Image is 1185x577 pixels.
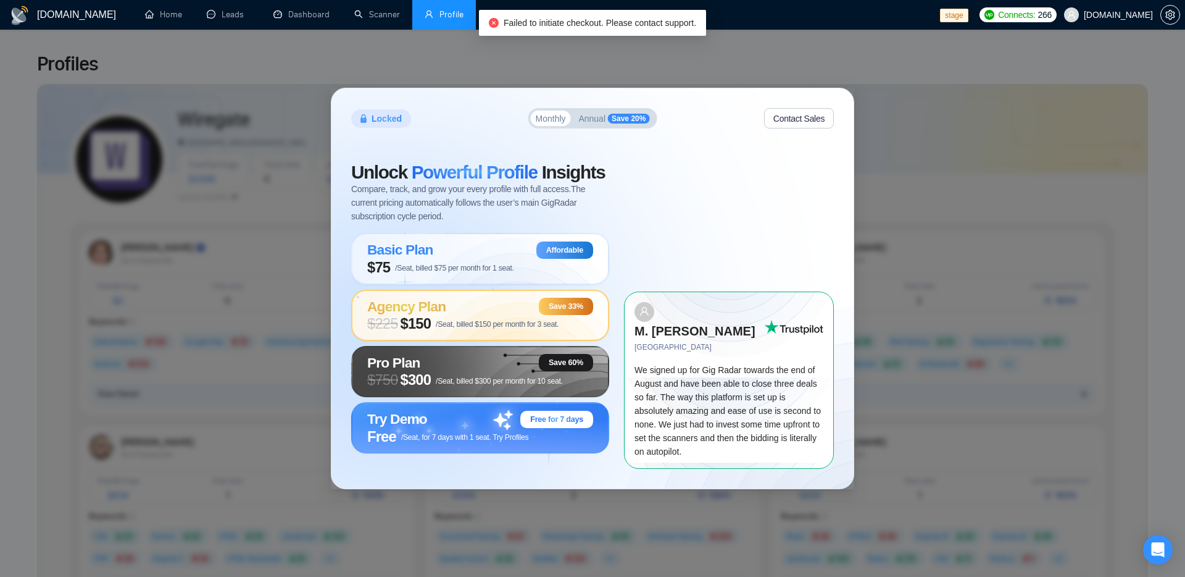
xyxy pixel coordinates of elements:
[984,10,994,20] img: upwork-logo.png
[367,411,427,427] span: Try Demo
[489,18,499,28] span: close-circle
[439,9,464,20] span: Profile
[10,6,30,25] img: logo
[998,8,1035,22] span: Connects:
[367,355,420,371] span: Pro Plan
[145,9,182,20] a: homeHome
[634,342,764,353] span: [GEOGRAPHIC_DATA]
[549,358,583,368] span: Save 60%
[367,242,433,258] span: Basic Plan
[1038,8,1052,22] span: 266
[401,315,431,332] span: $150
[504,18,696,28] span: Failed to initiate checkout. Please contact support.
[536,114,566,123] span: Monthly
[546,245,583,255] span: Affordable
[395,264,514,272] span: /Seat, billed $75 per month for 1 seat.
[764,320,823,335] img: Trust Pilot
[367,428,396,445] span: Free
[367,298,446,314] span: Agency Plan
[1160,10,1180,20] a: setting
[367,315,398,332] span: $ 225
[549,301,583,311] span: Save 33%
[367,259,390,276] span: $75
[401,371,431,389] span: $300
[639,306,649,316] span: user
[425,10,433,19] span: user
[401,433,528,442] span: /Seat, for 7 days with 1 seat. Try Profiles
[764,108,834,128] button: Contact Sales
[1161,10,1179,20] span: setting
[273,9,330,20] a: dashboardDashboard
[436,320,559,329] span: /Seat, billed $150 per month for 3 seat.
[1143,535,1173,565] div: Open Intercom Messenger
[436,377,563,385] span: /Seat, billed $300 per month for 10 seat.
[412,162,538,182] span: Powerful Profile
[1160,5,1180,25] button: setting
[530,415,583,424] span: Free for 7 days
[367,371,398,389] span: $ 750
[351,182,609,223] span: Compare, track, and grow your every profile with full access. The current pricing automatically f...
[351,162,605,182] span: Unlock Insights
[1067,11,1076,19] span: user
[634,324,755,338] strong: M. [PERSON_NAME]
[578,114,605,123] span: Annual
[531,111,571,126] button: Monthly
[354,9,400,20] a: searchScanner
[207,9,249,20] a: messageLeads
[940,9,968,22] span: stage
[634,365,821,457] span: We signed up for Gig Radar towards the end of August and have been able to close three deals so f...
[372,112,402,125] span: Locked
[608,114,649,124] span: Save 20%
[573,111,654,126] button: AnnualSave 20%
